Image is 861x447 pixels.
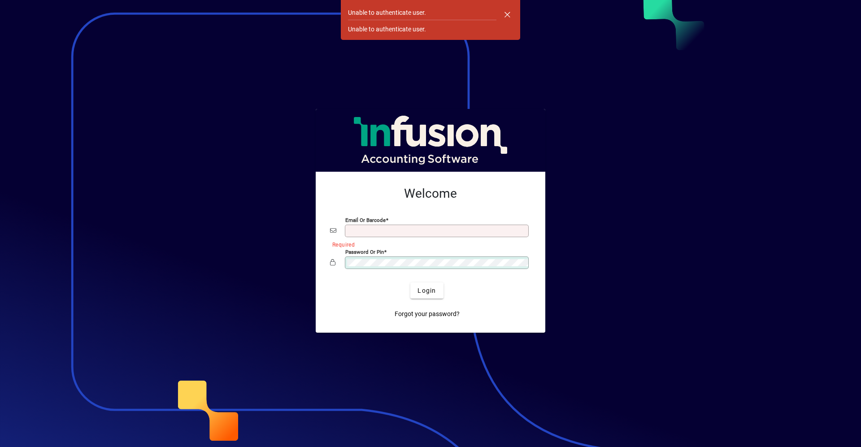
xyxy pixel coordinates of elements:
[348,25,426,34] div: Unable to authenticate user.
[330,186,531,201] h2: Welcome
[345,249,384,255] mat-label: Password or Pin
[496,4,518,25] button: Dismiss
[417,286,436,295] span: Login
[410,282,443,299] button: Login
[395,309,460,319] span: Forgot your password?
[348,8,426,17] div: Unable to authenticate user.
[332,239,524,249] mat-error: Required
[345,217,386,223] mat-label: Email or Barcode
[391,306,463,322] a: Forgot your password?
